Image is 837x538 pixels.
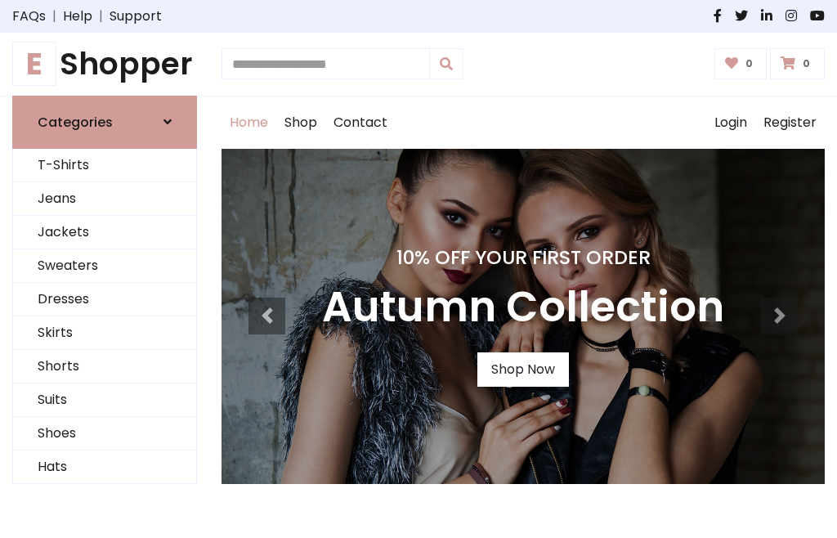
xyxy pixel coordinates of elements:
a: Login [706,96,755,149]
a: Sweaters [13,249,196,283]
a: Register [755,96,825,149]
a: Dresses [13,283,196,316]
span: | [92,7,110,26]
a: Shorts [13,350,196,383]
a: Suits [13,383,196,417]
a: Categories [12,96,197,149]
a: Help [63,7,92,26]
a: Jeans [13,182,196,216]
a: Support [110,7,162,26]
a: 0 [714,48,768,79]
a: Home [222,96,276,149]
span: 0 [741,56,757,71]
a: EShopper [12,46,197,83]
h1: Shopper [12,46,197,83]
h4: 10% Off Your First Order [322,246,724,269]
a: Hats [13,451,196,484]
a: Jackets [13,216,196,249]
span: | [46,7,63,26]
span: 0 [799,56,814,71]
a: Contact [325,96,396,149]
a: Shoes [13,417,196,451]
h6: Categories [38,114,113,130]
a: FAQs [12,7,46,26]
a: Shop [276,96,325,149]
a: Skirts [13,316,196,350]
a: Shop Now [477,352,569,387]
a: T-Shirts [13,149,196,182]
span: E [12,42,56,86]
a: 0 [770,48,825,79]
h3: Autumn Collection [322,282,724,333]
